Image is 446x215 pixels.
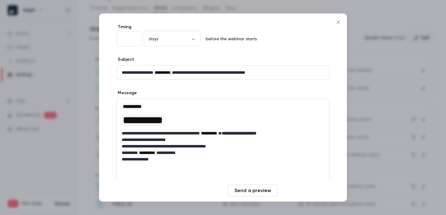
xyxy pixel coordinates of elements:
button: Save changes [280,184,330,197]
label: Timing [116,24,330,30]
label: Subject [116,56,134,63]
button: Close [332,16,344,29]
p: before the webinar starts [203,36,257,42]
div: days [144,36,201,42]
button: Send a preview [228,184,278,197]
div: editor [117,66,329,80]
div: editor [117,99,329,166]
label: Message [116,90,137,96]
